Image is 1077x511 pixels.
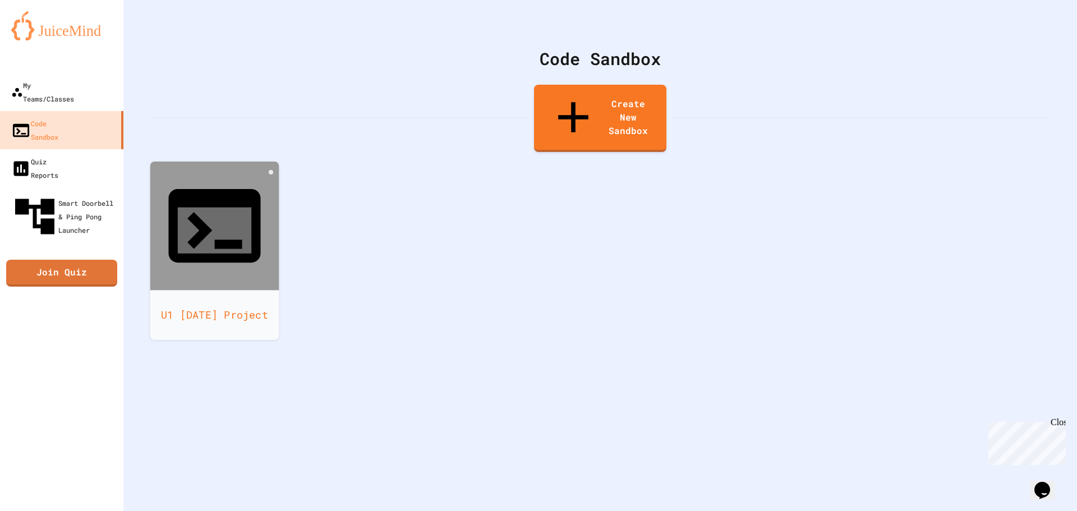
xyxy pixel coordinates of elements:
div: U1 [DATE] Project [150,290,279,340]
a: U1 [DATE] Project [150,162,279,340]
a: Create New Sandbox [534,85,666,152]
div: Code Sandbox [151,46,1049,71]
a: Join Quiz [6,260,117,287]
div: Code Sandbox [11,117,58,144]
img: logo-orange.svg [11,11,112,40]
div: Chat with us now!Close [4,4,77,71]
div: Smart Doorbell & Ping Pong Launcher [11,193,119,240]
iframe: chat widget [1030,466,1066,500]
iframe: chat widget [984,417,1066,465]
div: Quiz Reports [11,155,58,182]
div: My Teams/Classes [11,79,74,105]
